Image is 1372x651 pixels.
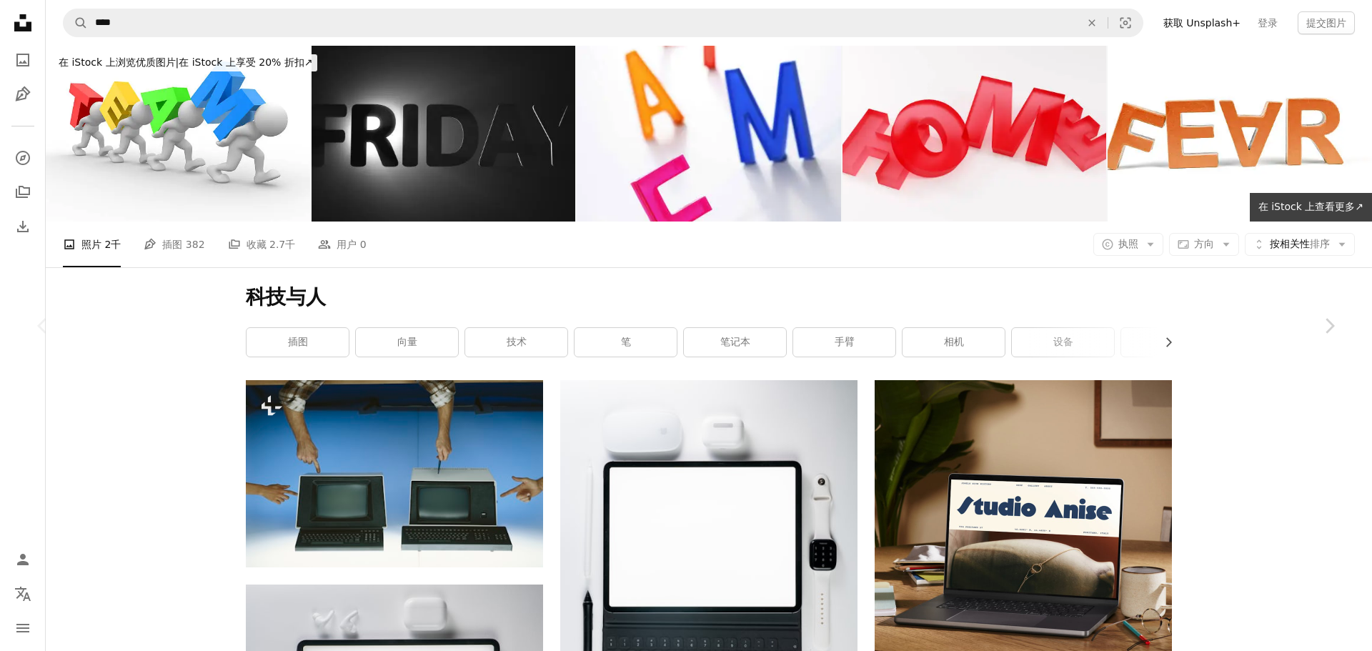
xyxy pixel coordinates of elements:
[1012,328,1114,357] a: 设备
[246,380,543,567] img: 两只手指着电脑显示器和键盘
[64,9,88,36] button: 搜索 Unsplash
[842,46,1107,222] img: 灰色讲台上的豪华玻璃红色铭文家居，柔和的灯光，正面平滑的背景，3D 渲染
[9,580,37,608] button: 语言
[507,336,527,347] font: 技术
[247,328,349,357] a: 插图
[360,239,367,250] font: 0
[1355,201,1363,212] font: ↗
[1108,46,1372,222] img: 恐惧——让你失去理智
[1250,193,1372,222] a: 在 iStock 上查看更多↗
[1258,201,1356,212] font: 在 iStock 上查看更多
[312,46,576,222] img: 黑色星期五抽象插图。聚光灯下的文字。
[1258,17,1278,29] font: 登录
[246,467,543,480] a: 两只手指着电脑显示器和键盘
[269,239,295,250] font: 2.7千
[575,328,677,357] a: 笔
[1245,233,1355,256] button: 按相关性排序
[1155,328,1172,357] button: 向右滚动列表
[1306,17,1346,29] font: 提交图片
[318,222,366,267] a: 用户 0
[1194,238,1214,249] font: 方向
[1155,11,1249,34] a: 获取 Unsplash+
[684,328,786,357] a: 笔记本
[1163,17,1241,29] font: 获取 Unsplash+
[1118,238,1138,249] font: 执照
[9,80,37,109] a: 插图
[577,46,841,222] img: 字母表
[1286,257,1372,394] a: 下一个
[720,336,750,347] font: 笔记本
[1053,336,1073,347] font: 设备
[465,328,567,357] a: 技术
[288,336,308,347] font: 插图
[9,178,37,207] a: 收藏
[1270,238,1310,249] font: 按相关性
[59,56,176,68] font: 在 iStock 上浏览优质图片
[63,9,1143,37] form: 在全站范围内查找视觉效果
[1076,9,1108,36] button: 清除
[1093,233,1163,256] button: 执照
[186,239,205,250] font: 382
[144,222,204,267] a: 插图 382
[176,56,179,68] font: |
[1298,11,1355,34] button: 提交图片
[793,328,895,357] a: 手臂
[9,545,37,574] a: 登录 / 注册
[46,46,326,80] a: 在 iStock 上浏览优质图片|在 iStock 上享受 20% 折扣↗
[179,56,304,68] font: 在 iStock 上享受 20% 折扣
[621,336,631,347] font: 笔
[337,239,357,250] font: 用户
[246,285,326,309] font: 科技与人
[1108,9,1143,36] button: 视觉搜索
[46,46,310,222] img: 团队合作
[356,328,458,357] a: 向量
[1249,11,1286,34] a: 登录
[903,328,1005,357] a: 相机
[835,336,855,347] font: 手臂
[304,56,313,68] font: ↗
[9,46,37,74] a: 照片
[247,239,267,250] font: 收藏
[162,239,182,250] font: 插图
[944,336,964,347] font: 相机
[1310,238,1330,249] font: 排序
[9,614,37,642] button: 菜单
[228,222,296,267] a: 收藏 2.7千
[560,577,857,590] a: 展示现代小工具和配件。
[1169,233,1239,256] button: 方向
[9,144,37,172] a: 探索
[9,212,37,241] a: 下载历史记录
[1121,328,1223,357] a: 空的
[397,336,417,347] font: 向量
